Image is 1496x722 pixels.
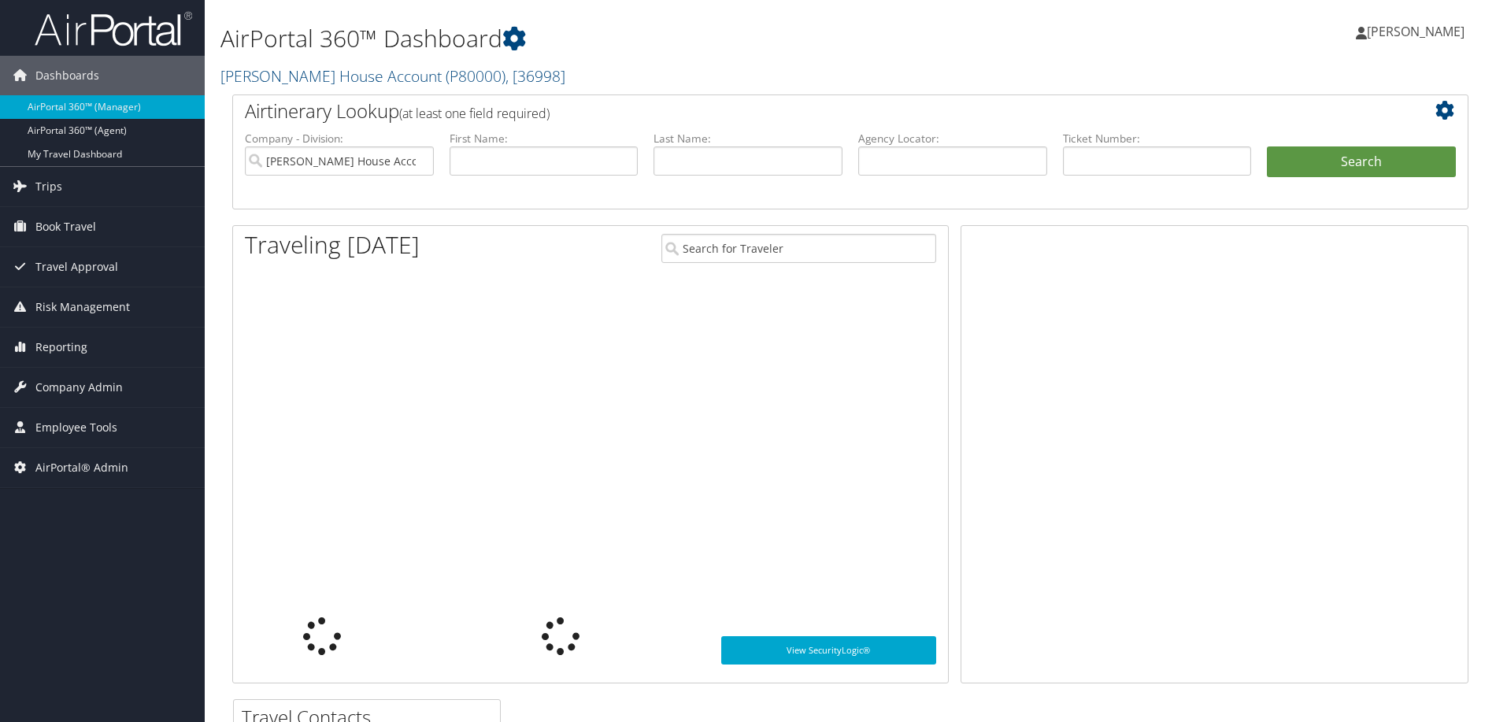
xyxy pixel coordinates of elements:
input: Search for Traveler [661,234,935,263]
span: Book Travel [35,207,96,246]
span: Dashboards [35,56,99,95]
span: AirPortal® Admin [35,448,128,487]
h1: Traveling [DATE] [245,228,420,261]
span: Employee Tools [35,408,117,447]
img: airportal-logo.png [35,10,192,47]
button: Search [1267,146,1456,178]
h2: Airtinerary Lookup [245,98,1353,124]
span: (at least one field required) [399,105,550,122]
span: Trips [35,167,62,206]
span: Company Admin [35,368,123,407]
span: Reporting [35,328,87,367]
span: Travel Approval [35,247,118,287]
span: , [ 36998 ] [505,65,565,87]
a: View SecurityLogic® [721,636,936,665]
a: [PERSON_NAME] House Account [220,65,565,87]
label: First Name: [450,131,639,146]
span: Risk Management [35,287,130,327]
h1: AirPortal 360™ Dashboard [220,22,1061,55]
span: [PERSON_NAME] [1367,23,1465,40]
label: Last Name: [654,131,842,146]
span: ( P80000 ) [446,65,505,87]
label: Ticket Number: [1063,131,1252,146]
a: [PERSON_NAME] [1356,8,1480,55]
label: Company - Division: [245,131,434,146]
label: Agency Locator: [858,131,1047,146]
